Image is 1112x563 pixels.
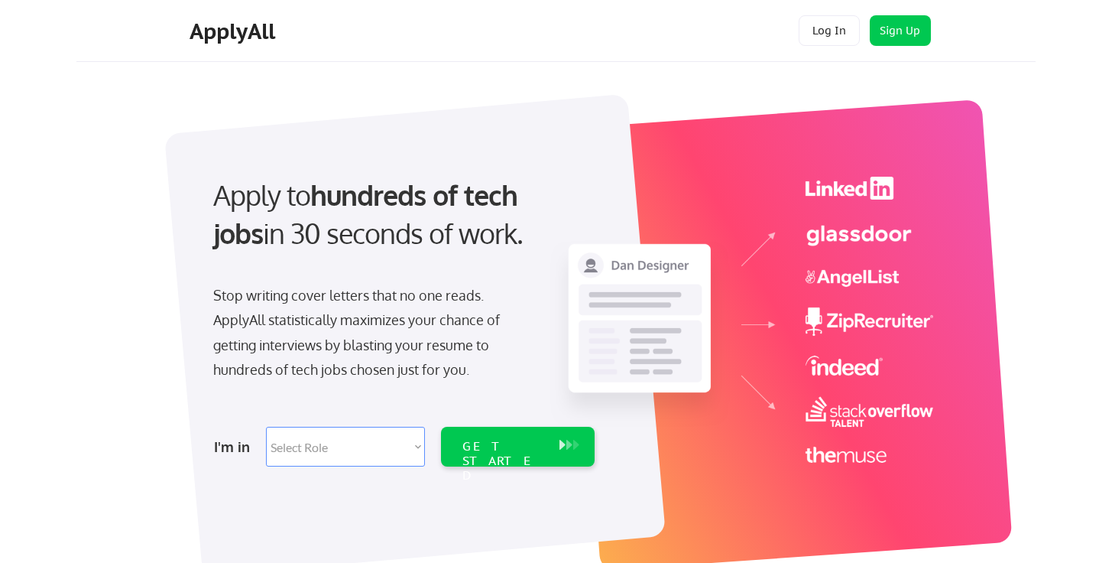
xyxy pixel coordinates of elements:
div: Stop writing cover letters that no one reads. ApplyAll statistically maximizes your chance of get... [213,283,527,382]
div: Apply to in 30 seconds of work. [213,176,588,253]
div: GET STARTED [462,439,544,483]
div: I'm in [214,434,257,459]
button: Log In [799,15,860,46]
strong: hundreds of tech jobs [213,177,524,250]
button: Sign Up [870,15,931,46]
div: ApplyAll [190,18,280,44]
